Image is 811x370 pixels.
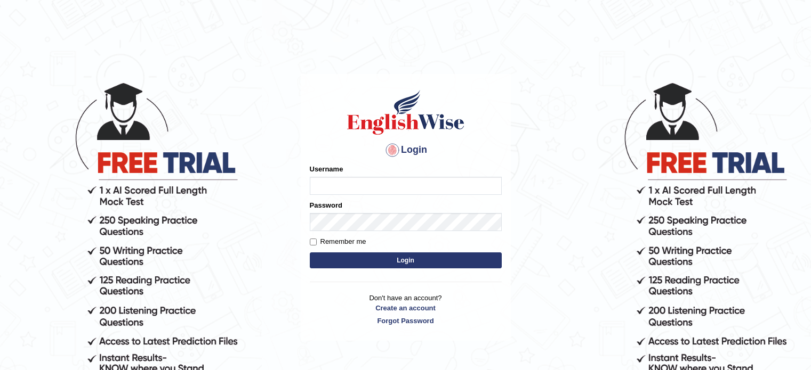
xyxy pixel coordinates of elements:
a: Create an account [310,303,502,313]
button: Login [310,252,502,268]
h4: Login [310,142,502,159]
label: Remember me [310,236,366,247]
p: Don't have an account? [310,293,502,326]
label: Password [310,200,342,210]
img: Logo of English Wise sign in for intelligent practice with AI [345,88,467,136]
label: Username [310,164,343,174]
a: Forgot Password [310,316,502,326]
input: Remember me [310,239,317,245]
